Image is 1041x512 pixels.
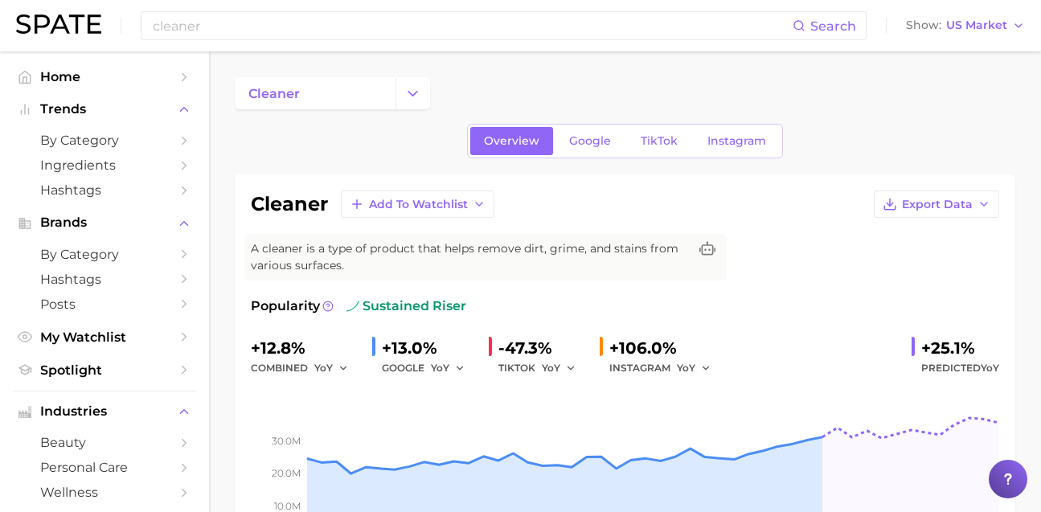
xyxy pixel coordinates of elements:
[235,77,395,109] a: cleaner
[498,335,587,361] div: -47.3%
[251,240,688,274] span: A cleaner is a type of product that helps remove dirt, grime, and stains from various surfaces.
[40,435,169,450] span: beauty
[569,134,611,148] span: Google
[151,12,793,39] input: Search here for a brand, industry, or ingredient
[369,198,468,211] span: Add to Watchlist
[627,127,691,155] a: TikTok
[314,361,333,375] span: YoY
[542,358,576,378] button: YoY
[874,190,999,218] button: Export Data
[13,97,196,121] button: Trends
[40,158,169,173] span: Ingredients
[677,361,695,375] span: YoY
[395,77,430,109] button: Change Category
[13,455,196,480] a: personal care
[382,335,476,361] div: +13.0%
[431,361,449,375] span: YoY
[13,211,196,235] button: Brands
[902,15,1029,36] button: ShowUS Market
[13,430,196,455] a: beauty
[13,480,196,505] a: wellness
[921,358,999,378] span: Predicted
[40,404,169,419] span: Industries
[40,362,169,378] span: Spotlight
[13,128,196,153] a: by Category
[13,292,196,317] a: Posts
[13,242,196,267] a: by Category
[251,297,320,316] span: Popularity
[902,198,973,211] span: Export Data
[40,272,169,287] span: Hashtags
[13,399,196,424] button: Industries
[314,358,349,378] button: YoY
[248,86,300,101] span: cleaner
[981,362,999,374] span: YoY
[470,127,553,155] a: Overview
[251,335,359,361] div: +12.8%
[16,14,101,34] img: SPATE
[542,361,560,375] span: YoY
[555,127,625,155] a: Google
[13,178,196,203] a: Hashtags
[346,297,466,316] span: sustained riser
[946,21,1007,30] span: US Market
[40,133,169,148] span: by Category
[382,358,476,378] div: GOOGLE
[810,18,856,34] span: Search
[40,297,169,312] span: Posts
[40,247,169,262] span: by Category
[40,69,169,84] span: Home
[13,325,196,350] a: My Watchlist
[40,460,169,475] span: personal care
[609,335,722,361] div: +106.0%
[694,127,780,155] a: Instagram
[498,358,587,378] div: TIKTOK
[431,358,465,378] button: YoY
[13,358,196,383] a: Spotlight
[641,134,678,148] span: TikTok
[341,190,494,218] button: Add to Watchlist
[251,195,328,214] h1: cleaner
[40,215,169,230] span: Brands
[707,134,766,148] span: Instagram
[346,300,359,313] img: sustained riser
[40,485,169,500] span: wellness
[906,21,941,30] span: Show
[40,102,169,117] span: Trends
[921,335,999,361] div: +25.1%
[40,182,169,198] span: Hashtags
[40,330,169,345] span: My Watchlist
[677,358,711,378] button: YoY
[13,153,196,178] a: Ingredients
[13,267,196,292] a: Hashtags
[13,64,196,89] a: Home
[484,134,539,148] span: Overview
[609,358,722,378] div: INSTAGRAM
[251,358,359,378] div: combined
